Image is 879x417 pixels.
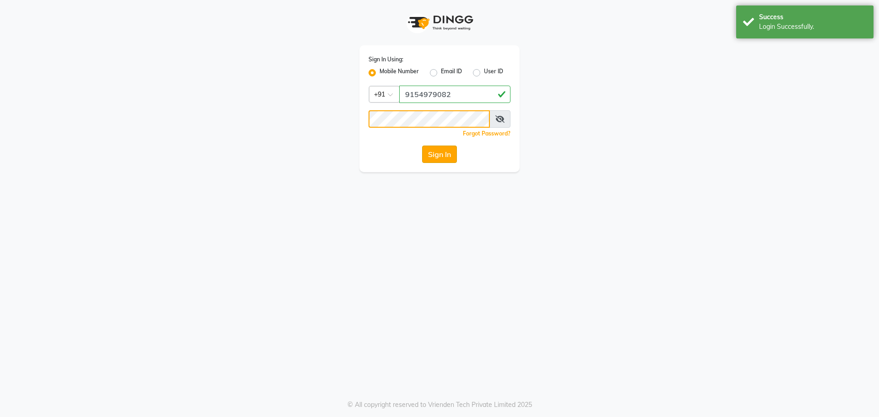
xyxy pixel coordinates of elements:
a: Forgot Password? [463,130,510,137]
label: Sign In Using: [369,55,403,64]
label: Mobile Number [380,67,419,78]
label: User ID [484,67,503,78]
label: Email ID [441,67,462,78]
div: Success [759,12,867,22]
input: Username [369,110,490,128]
input: Username [399,86,510,103]
button: Sign In [422,146,457,163]
img: logo1.svg [403,9,476,36]
div: Login Successfully. [759,22,867,32]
